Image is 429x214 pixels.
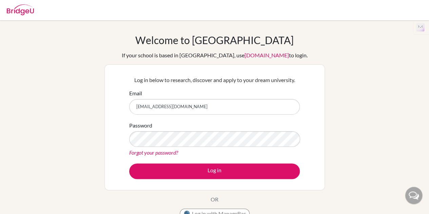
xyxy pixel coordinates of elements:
[211,195,218,203] p: OR
[129,76,300,84] p: Log in below to research, discover and apply to your dream university.
[15,5,29,11] span: Help
[129,149,178,156] a: Forgot your password?
[7,4,34,15] img: Bridge-U
[245,52,289,58] a: [DOMAIN_NAME]
[129,163,300,179] button: Log in
[135,34,294,46] h1: Welcome to [GEOGRAPHIC_DATA]
[129,89,142,97] label: Email
[129,121,152,130] label: Password
[122,51,308,59] div: If your school is based in [GEOGRAPHIC_DATA], use to login.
